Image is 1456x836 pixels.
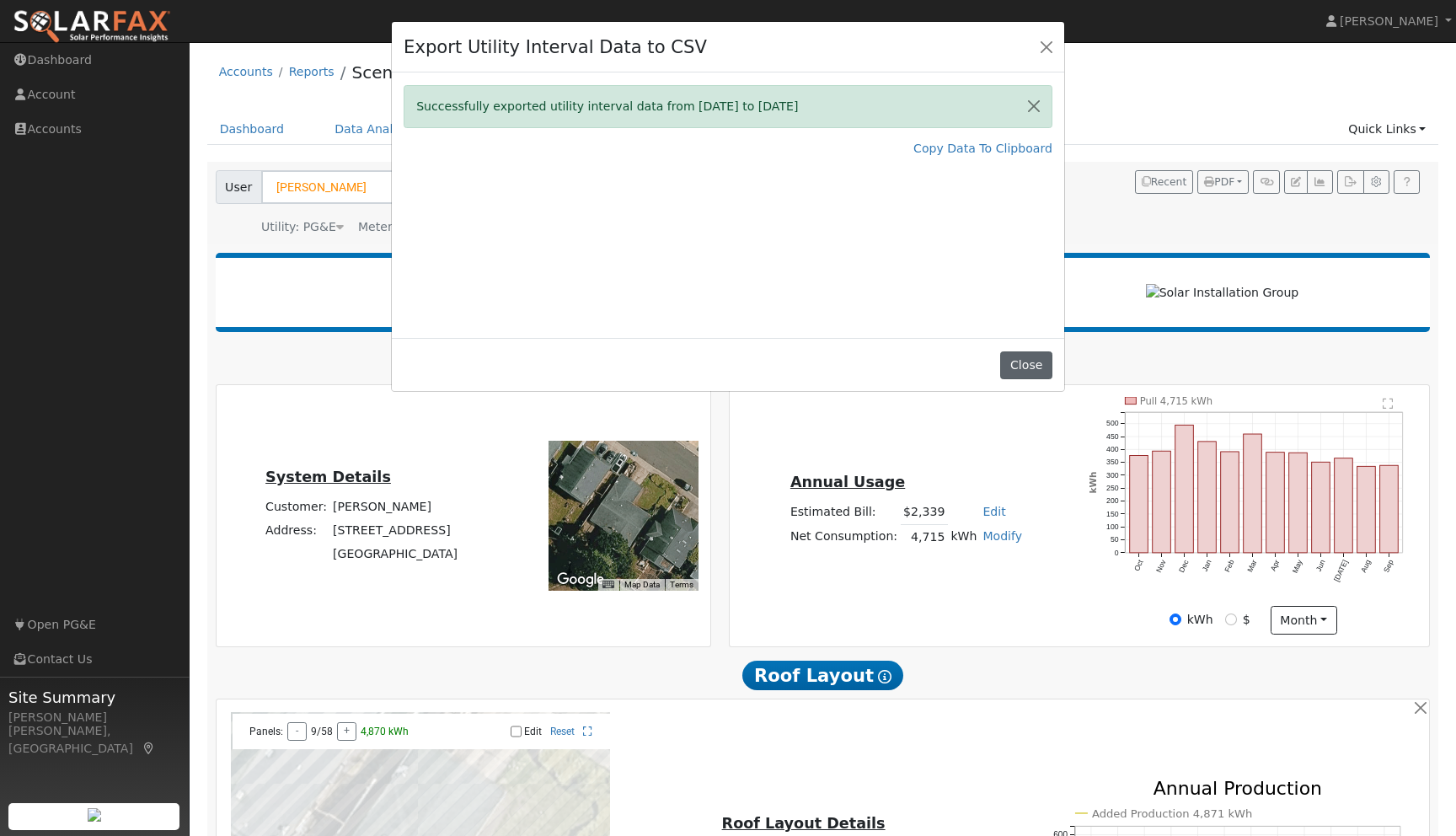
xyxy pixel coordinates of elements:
[404,34,707,61] h4: Export Utility Interval Data to CSV
[404,85,1052,128] div: Successfully exported utility interval data from [DATE] to [DATE]
[1035,35,1058,58] button: Close
[913,140,1052,158] a: Copy Data To Clipboard
[1000,351,1052,380] button: Close
[1016,86,1052,127] button: Close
